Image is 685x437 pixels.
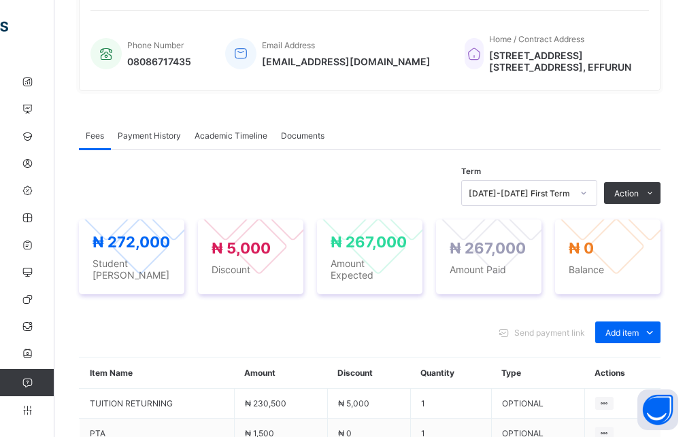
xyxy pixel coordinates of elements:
th: Actions [584,357,661,389]
span: ₦ 267,000 [331,233,407,251]
span: Fees [86,130,104,141]
div: [DATE]-[DATE] First Term [469,188,572,198]
span: ₦ 0 [569,239,594,257]
th: Type [491,357,584,389]
span: ₦ 5,000 [338,398,369,408]
span: Amount Paid [450,264,528,275]
button: Open asap [637,389,678,430]
span: TUITION RETURNING [90,398,224,408]
span: Term [461,167,481,176]
span: Phone Number [127,40,184,50]
span: ₦ 267,000 [450,239,526,257]
span: Discount [212,264,290,275]
th: Amount [234,357,327,389]
span: Send payment link [514,328,585,338]
th: Item Name [80,357,235,389]
th: Discount [327,357,410,389]
span: ₦ 272,000 [93,233,170,251]
span: ₦ 5,000 [212,239,271,257]
span: Action [614,188,639,198]
span: Balance [569,264,647,275]
td: 1 [410,389,491,419]
span: Add item [605,328,639,338]
span: Payment History [118,130,181,141]
span: Academic Timeline [195,130,267,141]
span: 08086717435 [127,56,191,67]
span: Amount Expected [331,258,409,281]
span: Email Address [262,40,315,50]
span: Home / Contract Address [489,34,584,44]
td: OPTIONAL [491,389,584,419]
span: Documents [281,130,324,141]
span: ₦ 230,500 [245,398,286,408]
span: Student [PERSON_NAME] [93,258,171,281]
span: [STREET_ADDRESS] [STREET_ADDRESS], EFFURUN [489,50,635,73]
th: Quantity [410,357,491,389]
span: [EMAIL_ADDRESS][DOMAIN_NAME] [262,56,431,67]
